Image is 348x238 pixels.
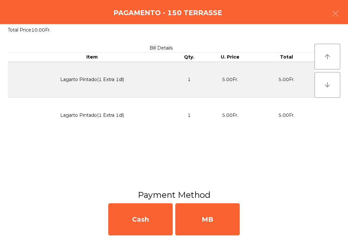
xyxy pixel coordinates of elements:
span: (1 Extra 1dl) [97,112,124,118]
th: Total [258,53,314,62]
span: 10.00Fr. [31,27,51,33]
i: arrow_downward [324,81,331,89]
span: Bill Details [150,45,173,51]
h3: Payment Method [5,189,343,201]
span: (1 Extra 1dl) [97,77,124,82]
div: Cash [108,203,173,235]
span: Total Price [8,27,31,33]
th: Item [8,53,176,62]
th: U. Price [202,53,258,62]
h4: Pagamento - 150 TERRASSE [113,8,222,18]
td: Lagarto Pintado [8,62,176,98]
td: 5.00Fr. [202,62,258,98]
button: arrow_upward [314,44,340,69]
td: 5.00Fr. [258,62,314,98]
td: 1 [176,62,202,98]
div: MB [175,203,240,235]
td: 1 [176,97,202,133]
th: Qty. [176,53,202,62]
button: arrow_downward [314,72,340,98]
td: 5.00Fr. [258,97,314,133]
td: Lagarto Pintado [8,97,176,133]
i: arrow_upward [324,53,331,60]
td: 5.00Fr. [202,97,258,133]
